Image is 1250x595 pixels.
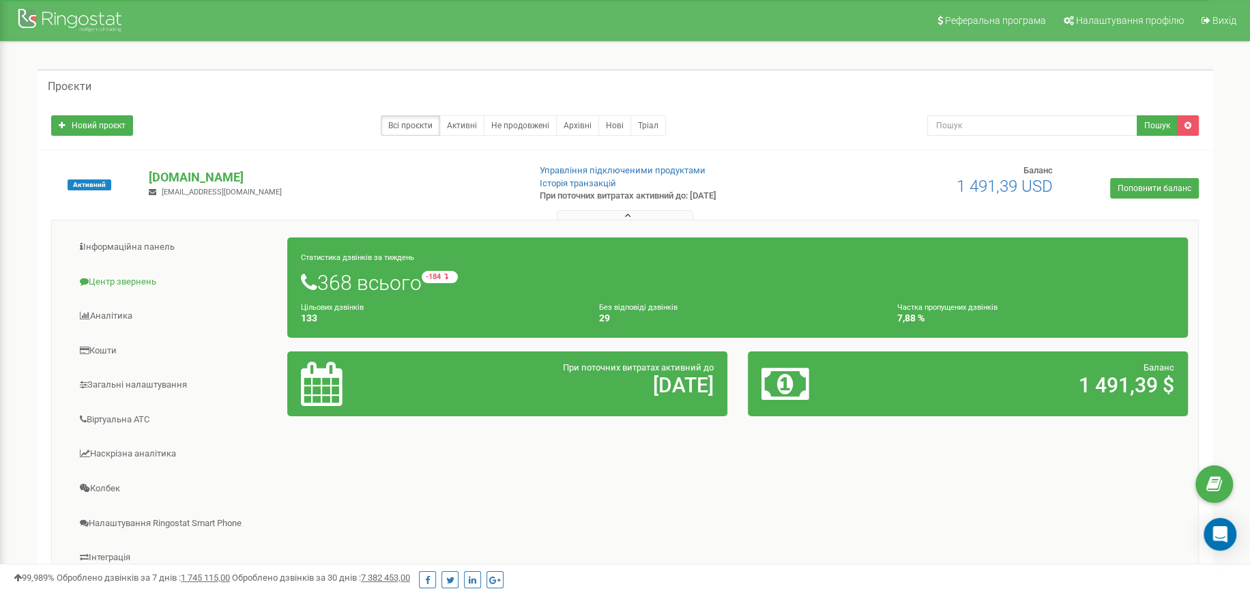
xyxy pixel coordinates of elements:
[62,507,288,540] a: Налаштування Ringostat Smart Phone
[62,403,288,437] a: Віртуальна АТС
[906,374,1174,396] h2: 1 491,39 $
[598,115,631,136] a: Нові
[62,231,288,264] a: Інформаційна панель
[149,169,518,186] p: [DOMAIN_NAME]
[62,334,288,368] a: Кошти
[1076,15,1184,26] span: Налаштування профілю
[945,15,1046,26] span: Реферальна програма
[1110,178,1199,199] a: Поповнити баланс
[301,313,579,323] h4: 133
[301,303,364,312] small: Цільових дзвінків
[630,115,666,136] a: Тріал
[446,374,714,396] h2: [DATE]
[540,178,616,188] a: Історія транзакцій
[48,81,91,93] h5: Проєкти
[1023,165,1053,175] span: Баланс
[62,300,288,333] a: Аналiтика
[57,572,230,583] span: Оброблено дзвінків за 7 днів :
[62,472,288,506] a: Колбек
[1137,115,1178,136] button: Пошук
[62,368,288,402] a: Загальні налаштування
[556,115,599,136] a: Архівні
[62,437,288,471] a: Наскрізна аналітика
[540,165,706,175] a: Управління підключеними продуктами
[439,115,484,136] a: Активні
[540,190,811,203] p: При поточних витратах активний до: [DATE]
[897,313,1174,323] h4: 7,88 %
[563,362,714,373] span: При поточних витратах активний до
[181,572,230,583] u: 1 745 115,00
[1144,362,1174,373] span: Баланс
[484,115,557,136] a: Не продовжені
[599,303,678,312] small: Без відповіді дзвінків
[422,271,458,283] small: -184
[1212,15,1236,26] span: Вихід
[301,253,414,262] small: Статистика дзвінків за тиждень
[51,115,133,136] a: Новий проєкт
[599,313,877,323] h4: 29
[232,572,410,583] span: Оброблено дзвінків за 30 днів :
[62,541,288,575] a: Інтеграція
[957,177,1053,196] span: 1 491,39 USD
[162,188,282,197] span: [EMAIL_ADDRESS][DOMAIN_NAME]
[927,115,1137,136] input: Пошук
[301,271,1174,294] h1: 368 всього
[1204,518,1236,551] div: Open Intercom Messenger
[897,303,997,312] small: Частка пропущених дзвінків
[68,179,111,190] span: Активний
[381,115,440,136] a: Всі проєкти
[62,265,288,299] a: Центр звернень
[361,572,410,583] u: 7 382 453,00
[14,572,55,583] span: 99,989%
